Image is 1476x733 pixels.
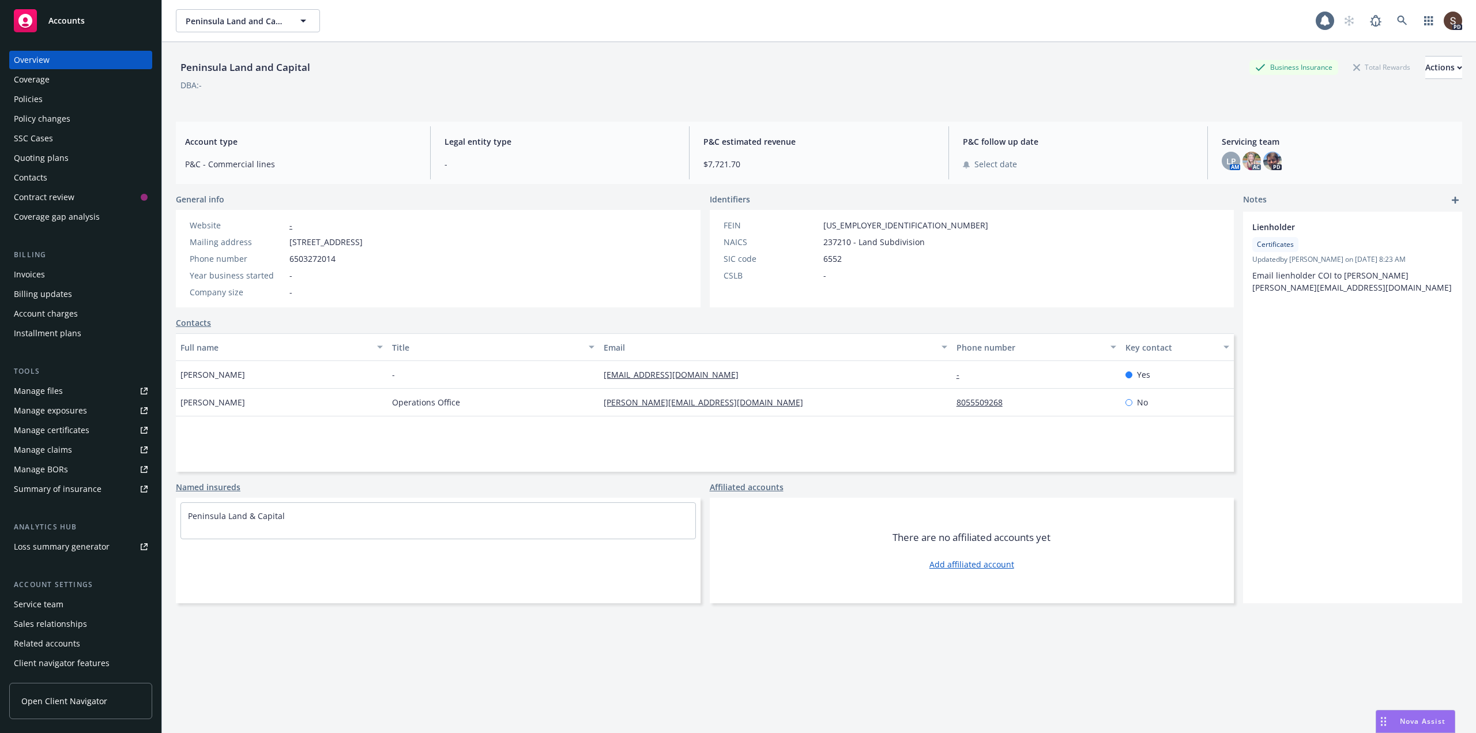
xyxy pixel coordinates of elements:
a: Quoting plans [9,149,152,167]
div: Related accounts [14,634,80,653]
div: Drag to move [1376,711,1391,732]
div: Phone number [957,341,1104,354]
a: Contacts [9,168,152,187]
div: Policy changes [14,110,70,128]
span: $7,721.70 [703,158,935,170]
a: Report a Bug [1364,9,1387,32]
div: Manage exposures [14,401,87,420]
div: Tools [9,366,152,377]
a: Add affiliated account [929,558,1014,570]
div: SIC code [724,253,819,265]
div: Contract review [14,188,74,206]
img: photo [1242,152,1261,170]
div: Manage files [14,382,63,400]
a: Summary of insurance [9,480,152,498]
span: Legal entity type [445,136,676,148]
a: - [957,369,969,380]
div: Loss summary generator [14,537,110,556]
button: Actions [1425,56,1462,79]
a: Loss summary generator [9,537,152,556]
a: SSC Cases [9,129,152,148]
div: Coverage [14,70,50,89]
span: Open Client Navigator [21,695,107,707]
span: Account type [185,136,416,148]
div: Client navigator features [14,654,110,672]
button: Email [599,333,952,361]
a: Policies [9,90,152,108]
div: Peninsula Land and Capital [176,60,315,75]
a: Coverage gap analysis [9,208,152,226]
a: Service team [9,595,152,614]
div: Billing [9,249,152,261]
a: Invoices [9,265,152,284]
span: P&C - Commercial lines [185,158,416,170]
button: Phone number [952,333,1121,361]
a: Related accounts [9,634,152,653]
span: Peninsula Land and Capital [186,15,285,27]
div: Overview [14,51,50,69]
span: [PERSON_NAME] [180,396,245,408]
div: Company size [190,286,285,298]
span: Servicing team [1222,136,1453,148]
a: Coverage [9,70,152,89]
span: - [289,269,292,281]
span: [US_EMPLOYER_IDENTIFICATION_NUMBER] [823,219,988,231]
button: Full name [176,333,387,361]
a: [PERSON_NAME][EMAIL_ADDRESS][DOMAIN_NAME] [604,397,812,408]
a: Search [1391,9,1414,32]
div: Business Insurance [1249,60,1338,74]
span: Lienholder [1252,221,1423,233]
div: Analytics hub [9,521,152,533]
a: Manage BORs [9,460,152,479]
div: Contacts [14,168,47,187]
span: There are no affiliated accounts yet [893,531,1050,544]
span: 6552 [823,253,842,265]
span: Identifiers [710,193,750,205]
span: 237210 - Land Subdivision [823,236,925,248]
a: Policy changes [9,110,152,128]
a: Manage certificates [9,421,152,439]
div: Sales relationships [14,615,87,633]
div: Website [190,219,285,231]
a: Billing updates [9,285,152,303]
a: add [1448,193,1462,207]
span: [PERSON_NAME] [180,369,245,381]
div: Mailing address [190,236,285,248]
a: Switch app [1417,9,1440,32]
div: Installment plans [14,324,81,343]
div: Quoting plans [14,149,69,167]
div: Year business started [190,269,285,281]
a: Affiliated accounts [710,481,784,493]
span: - [823,269,826,281]
a: Named insureds [176,481,240,493]
div: Title [392,341,582,354]
span: 6503272014 [289,253,336,265]
span: Nova Assist [1400,716,1445,726]
a: Installment plans [9,324,152,343]
span: - [289,286,292,298]
a: Contacts [176,317,211,329]
a: Manage exposures [9,401,152,420]
div: Manage claims [14,441,72,459]
div: Manage BORs [14,460,68,479]
div: Invoices [14,265,45,284]
a: [EMAIL_ADDRESS][DOMAIN_NAME] [604,369,748,380]
div: Service team [14,595,63,614]
a: Sales relationships [9,615,152,633]
div: LienholderCertificatesUpdatedby [PERSON_NAME] on [DATE] 8:23 AMEmail lienholder COI to [PERSON_NA... [1243,212,1462,303]
span: Select date [974,158,1017,170]
div: Phone number [190,253,285,265]
a: Contract review [9,188,152,206]
div: Email [604,341,935,354]
span: - [392,369,395,381]
span: Certificates [1257,239,1294,250]
div: FEIN [724,219,819,231]
div: Coverage gap analysis [14,208,100,226]
a: Peninsula Land & Capital [188,510,285,521]
a: 8055509268 [957,397,1012,408]
span: P&C follow up date [963,136,1194,148]
span: No [1137,396,1148,408]
a: Accounts [9,5,152,37]
span: General info [176,193,224,205]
